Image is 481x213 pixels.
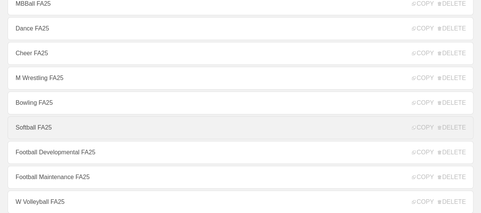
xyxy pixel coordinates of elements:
[438,75,466,82] span: DELETE
[412,25,433,32] span: COPY
[8,116,473,139] a: Softball FA25
[8,141,473,164] a: Football Developmental FA25
[8,67,473,90] a: M Wrestling FA25
[438,50,466,57] span: DELETE
[8,91,473,114] a: Bowling FA25
[438,25,466,32] span: DELETE
[412,124,433,131] span: COPY
[8,42,473,65] a: Cheer FA25
[412,50,433,57] span: COPY
[8,166,473,189] a: Football Maintenance FA25
[344,125,481,213] iframe: Chat Widget
[438,124,466,131] span: DELETE
[412,0,433,7] span: COPY
[412,99,433,106] span: COPY
[438,99,466,106] span: DELETE
[438,0,466,7] span: DELETE
[412,75,433,82] span: COPY
[8,17,473,40] a: Dance FA25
